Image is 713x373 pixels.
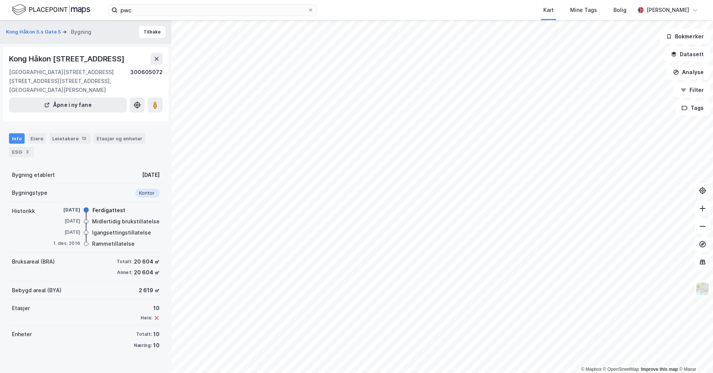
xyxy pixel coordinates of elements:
a: OpenStreetMap [603,367,639,372]
button: Bokmerker [660,29,710,44]
div: ESG [9,147,34,157]
div: [DATE] [50,229,80,236]
button: Åpne i ny fane [9,98,127,112]
div: 3 [23,148,31,156]
div: Bruksareal (BRA) [12,257,55,266]
div: Næring: [134,342,152,348]
div: Heis: [141,315,152,321]
div: Etasjer [12,304,30,313]
div: 10 [153,341,160,350]
div: Totalt: [117,259,132,265]
div: 2 619 ㎡ [139,286,160,295]
div: Igangsettingstillatelse [92,228,151,237]
div: [DATE] [50,218,80,224]
div: Bygning [71,28,91,36]
button: Analyse [667,65,710,80]
div: Bolig [613,6,626,15]
div: 10 [141,304,160,313]
div: [PERSON_NAME] [647,6,689,15]
div: Annet: [117,270,132,275]
iframe: Chat Widget [676,337,713,373]
div: Eiere [28,133,46,144]
div: 20 604 ㎡ [134,268,160,277]
div: Info [9,133,25,144]
a: Improve this map [641,367,678,372]
button: Tags [675,101,710,115]
div: Kart [543,6,554,15]
div: 300605072 [130,68,163,95]
div: Bygning etablert [12,170,55,179]
div: 13 [80,135,88,142]
a: Mapbox [581,367,602,372]
div: [DATE] [50,207,80,213]
div: Ferdigattest [92,206,125,215]
input: Søk på adresse, matrikkel, gårdeiere, leietakere eller personer [117,4,308,16]
div: Totalt: [136,331,152,337]
button: Tilbake [139,26,166,38]
div: Kong Håkon [STREET_ADDRESS] [9,53,126,65]
div: Etasjer og enheter [97,135,142,142]
div: Midlertidig brukstillatelse [92,217,160,226]
div: Enheter [12,330,32,339]
button: Kong Håkon 5.s Gate 5 [6,28,62,36]
div: 20 604 ㎡ [134,257,160,266]
div: 10 [153,330,160,339]
div: Leietakere [49,133,91,144]
button: Datasett [665,47,710,62]
div: [DATE] [142,170,160,179]
div: Bygningstype [12,188,47,197]
div: Historikk [12,207,35,216]
img: logo.f888ab2527a4732fd821a326f86c7f29.svg [12,3,90,16]
div: Mine Tags [570,6,597,15]
div: Rammetillatelse [92,239,135,248]
div: Bebygd areal (BYA) [12,286,62,295]
img: Z [695,282,710,296]
div: [GEOGRAPHIC_DATA][STREET_ADDRESS][STREET_ADDRESS][STREET_ADDRESS], [GEOGRAPHIC_DATA][PERSON_NAME] [9,68,130,95]
button: Filter [674,83,710,98]
div: 1. des. 2016 [50,240,80,247]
